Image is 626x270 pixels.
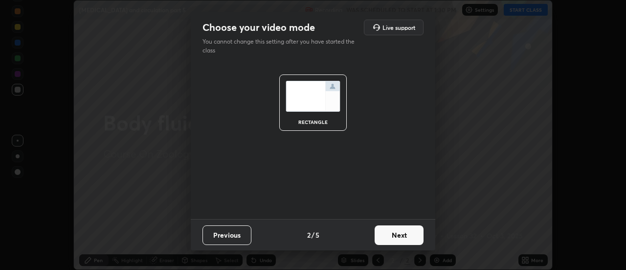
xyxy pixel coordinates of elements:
h4: 5 [315,230,319,240]
h4: 2 [307,230,311,240]
button: Next [375,225,424,245]
button: Previous [202,225,251,245]
div: rectangle [293,120,333,124]
h4: / [312,230,314,240]
img: normalScreenIcon.ae25ed63.svg [286,81,340,112]
h2: Choose your video mode [202,21,315,34]
h5: Live support [382,25,415,30]
p: You cannot change this setting after you have started the class [202,37,361,55]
